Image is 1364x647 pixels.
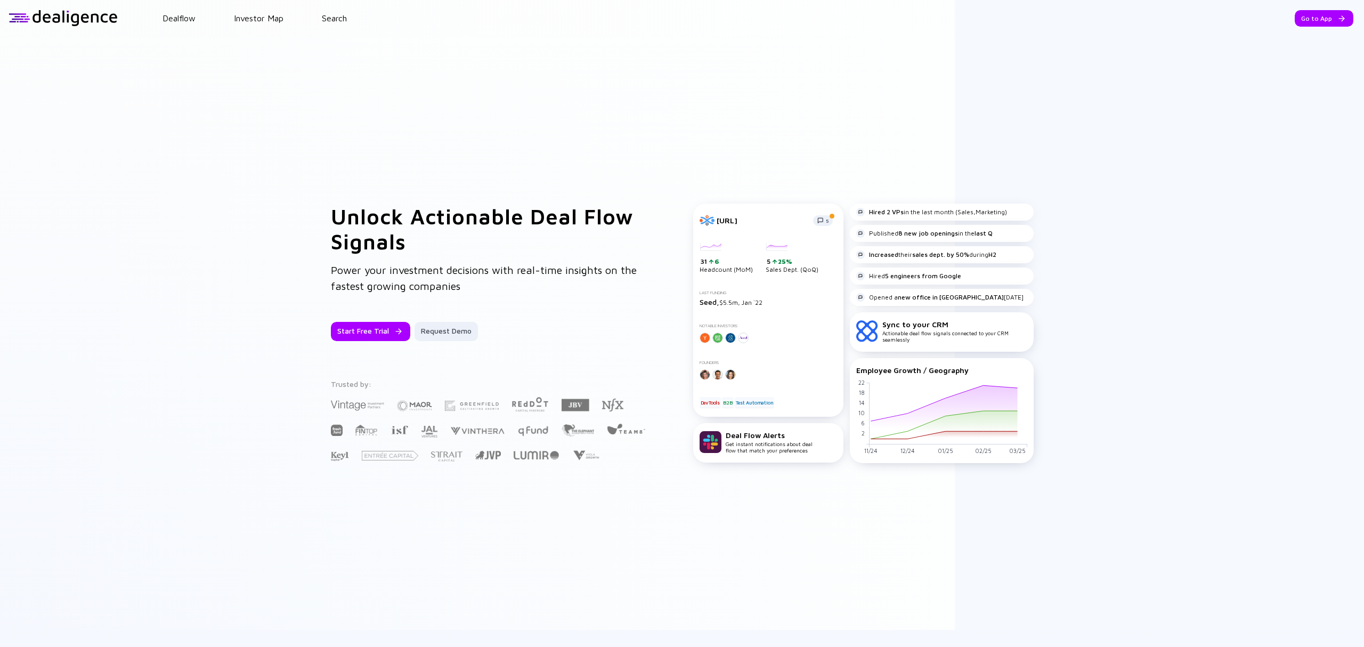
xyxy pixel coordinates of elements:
[701,257,753,266] div: 31
[331,204,651,254] h1: Unlock Actionable Deal Flow Signals
[869,250,898,258] strong: Increased
[331,451,349,462] img: Key1 Capital
[898,229,958,237] strong: 8 new job openings
[607,423,645,434] img: Team8
[864,447,877,454] tspan: 11/24
[858,409,864,416] tspan: 10
[331,322,410,341] button: Start Free Trial
[421,426,437,438] img: JAL Ventures
[331,379,647,389] div: Trusted by:
[355,424,378,436] img: FINTOP Capital
[856,272,961,280] div: Hired
[882,320,1027,329] div: Sync to your CRM
[885,272,961,280] strong: 5 engineers from Google
[445,401,499,411] img: Greenfield Partners
[391,425,408,434] img: Israel Secondary Fund
[562,424,594,436] img: The Elephant
[856,366,1027,375] div: Employee Growth / Geography
[562,398,589,412] img: JBV Capital
[514,451,559,459] img: Lumir Ventures
[988,250,996,258] strong: H2
[900,447,914,454] tspan: 12/24
[163,13,196,23] a: Dealflow
[234,13,283,23] a: Investor Map
[861,430,864,436] tspan: 2
[700,243,753,274] div: Headcount (MoM)
[856,208,1007,216] div: in the last month (Sales,Marketing)
[700,360,837,365] div: Founders
[735,397,774,408] div: Test Automation
[700,297,719,306] span: Seed,
[511,395,549,413] img: Red Dot Capital Partners
[717,216,807,225] div: [URL]
[700,297,837,306] div: $5.5m, Jan `22
[726,431,813,440] div: Deal Flow Alerts
[602,399,623,411] img: NFX
[860,419,864,426] tspan: 6
[766,243,818,274] div: Sales Dept. (QoQ)
[767,257,818,266] div: 5
[856,293,1024,302] div: Opened a [DATE]
[700,290,837,295] div: Last Funding
[898,293,1004,301] strong: new office in [GEOGRAPHIC_DATA]
[858,399,864,406] tspan: 14
[777,257,792,265] div: 25%
[450,426,505,436] img: Vinthera
[869,208,904,216] strong: Hired 2 VPs
[397,397,432,415] img: Maor Investments
[700,323,837,328] div: Notable Investors
[858,389,864,395] tspan: 18
[722,397,733,408] div: B2B
[975,447,991,454] tspan: 02/25
[856,250,996,259] div: their during
[572,450,600,460] img: Viola Growth
[726,431,813,454] div: Get instant notifications about deal flow that match your preferences
[1295,10,1353,27] button: Go to App
[856,229,993,238] div: Published in the
[975,229,993,237] strong: last Q
[362,451,418,460] img: Entrée Capital
[415,322,478,341] button: Request Demo
[858,378,864,385] tspan: 22
[700,397,721,408] div: DevTools
[1009,447,1026,454] tspan: 03/25
[331,264,637,292] span: Power your investment decisions with real-time insights on the fastest growing companies
[882,320,1027,343] div: Actionable deal flow signals connected to your CRM seamlessly
[475,451,501,459] img: Jerusalem Venture Partners
[937,447,953,454] tspan: 01/25
[713,257,719,265] div: 6
[431,451,462,462] img: Strait Capital
[912,250,969,258] strong: sales dept. by 50%
[322,13,347,23] a: Search
[331,399,384,411] img: Vintage Investment Partners
[517,424,549,437] img: Q Fund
